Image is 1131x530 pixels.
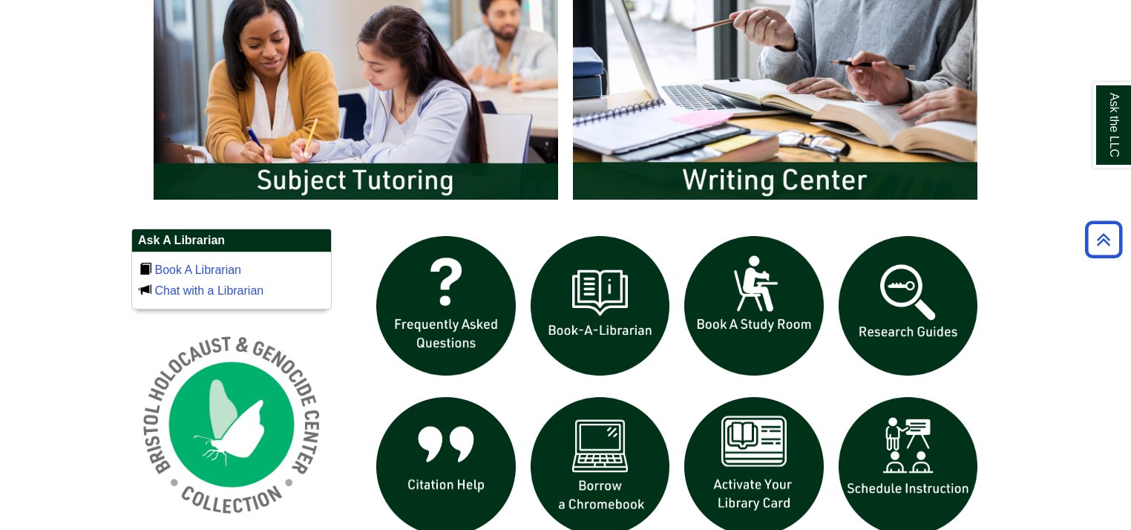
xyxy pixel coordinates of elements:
[131,324,332,525] img: Holocaust and Genocide Collection
[831,229,986,383] img: Research Guides icon links to research guides web page
[1080,229,1127,249] a: Back to Top
[132,229,331,252] h2: Ask A Librarian
[369,229,523,383] img: frequently asked questions
[154,284,263,297] a: Chat with a Librarian
[523,229,678,383] img: Book a Librarian icon links to book a librarian web page
[677,229,831,383] img: book a study room icon links to book a study room web page
[154,264,241,276] a: Book A Librarian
